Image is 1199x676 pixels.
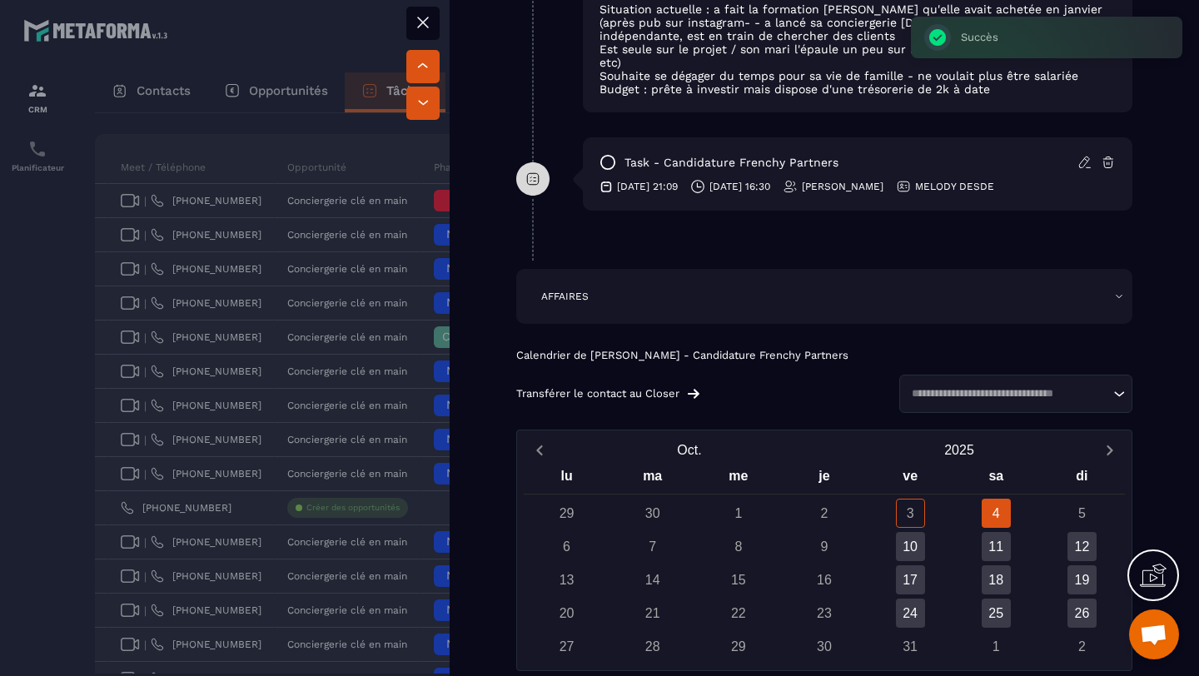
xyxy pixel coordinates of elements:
div: 1 [982,632,1011,661]
div: 9 [809,532,838,561]
div: 27 [552,632,581,661]
div: 29 [724,632,753,661]
p: [DATE] 21:09 [617,180,678,193]
div: 30 [809,632,838,661]
p: Calendrier de [PERSON_NAME] - Candidature Frenchy Partners [516,349,1132,362]
div: 8 [724,532,753,561]
div: 1 [724,499,753,528]
button: Previous month [524,439,555,461]
div: 29 [552,499,581,528]
button: Next month [1094,439,1125,461]
div: 4 [982,499,1011,528]
div: ve [868,465,953,494]
p: Budget : prête à investir mais dispose d'une trésorerie de 2k à date [599,82,1116,96]
div: me [695,465,781,494]
div: lu [524,465,609,494]
div: Calendar wrapper [524,465,1125,661]
p: AFFAIRES [541,290,589,303]
div: 28 [638,632,667,661]
p: MELODY DESDE [915,180,994,193]
p: [PERSON_NAME] [802,180,883,193]
p: [DATE] 16:30 [709,180,770,193]
div: di [1039,465,1125,494]
div: 12 [1067,532,1097,561]
p: Situation actuelle : a fait la formation [PERSON_NAME] qu'elle avait achetée en janvier (après pu... [599,2,1116,42]
div: 6 [552,532,581,561]
div: 24 [896,599,925,628]
div: 11 [982,532,1011,561]
div: 30 [638,499,667,528]
div: Search for option [899,375,1132,413]
div: 26 [1067,599,1097,628]
div: 10 [896,532,925,561]
button: Open years overlay [824,435,1094,465]
div: 7 [638,532,667,561]
p: Souhaite se dégager du temps pour sa vie de famille - ne voulait plus être salariée [599,69,1116,82]
div: 20 [552,599,581,628]
div: 3 [896,499,925,528]
p: task - Candidature Frenchy Partners [624,155,838,171]
p: Est seule sur le projet / son mari l'épaule un peu sur le dév informatique (site internet etc) [599,42,1116,69]
div: Ouvrir le chat [1129,609,1179,659]
div: 14 [638,565,667,594]
div: 2 [809,499,838,528]
div: ma [609,465,695,494]
div: 19 [1067,565,1097,594]
p: Transférer le contact au Closer [516,387,679,400]
input: Search for option [906,385,1109,402]
div: 2 [1067,632,1097,661]
div: 25 [982,599,1011,628]
div: 31 [896,632,925,661]
div: 23 [809,599,838,628]
div: 13 [552,565,581,594]
div: 21 [638,599,667,628]
div: Calendar days [524,499,1125,661]
div: 15 [724,565,753,594]
button: Open months overlay [555,435,824,465]
div: 22 [724,599,753,628]
div: 18 [982,565,1011,594]
div: 17 [896,565,925,594]
div: 5 [1067,499,1097,528]
div: 16 [809,565,838,594]
div: je [781,465,867,494]
div: sa [953,465,1039,494]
